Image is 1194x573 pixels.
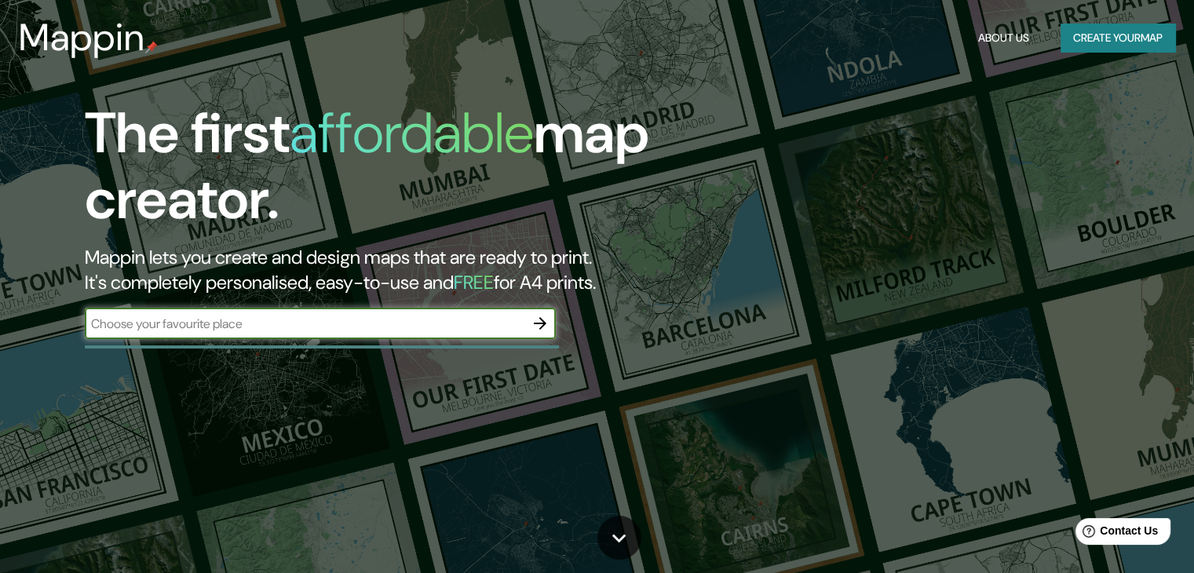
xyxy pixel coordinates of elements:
[972,24,1035,53] button: About Us
[1061,24,1175,53] button: Create yourmap
[1054,512,1177,556] iframe: Help widget launcher
[85,100,682,245] h1: The first map creator.
[19,16,145,60] h3: Mappin
[145,41,158,53] img: mappin-pin
[85,315,524,333] input: Choose your favourite place
[85,245,682,295] h2: Mappin lets you create and design maps that are ready to print. It's completely personalised, eas...
[454,270,494,294] h5: FREE
[290,97,534,170] h1: affordable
